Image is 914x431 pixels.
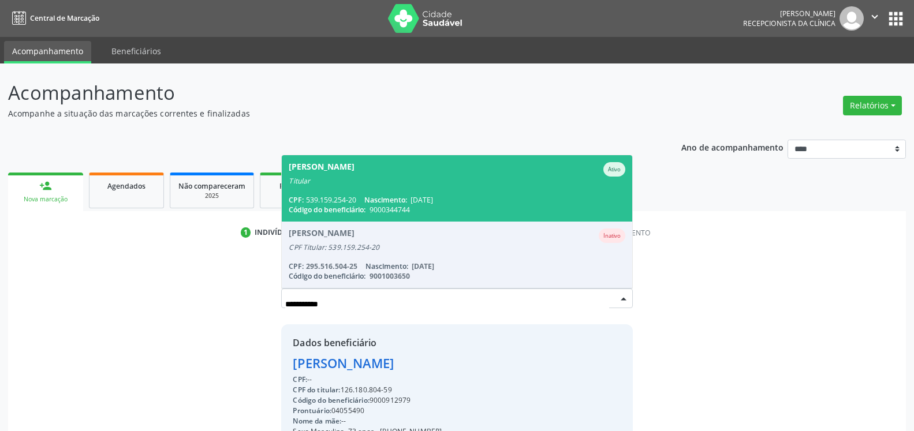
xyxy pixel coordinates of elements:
[293,406,551,416] div: 04055490
[886,9,906,29] button: apps
[293,354,551,373] div: [PERSON_NAME]
[293,406,331,415] span: Prontuário:
[840,6,864,31] img: img
[293,374,307,384] span: CPF:
[608,166,621,173] small: Ativo
[103,41,169,61] a: Beneficiários
[8,9,99,28] a: Central de Marcação
[289,195,625,205] div: 539.159.254-20
[8,78,637,107] p: Acompanhamento
[4,41,91,63] a: Acompanhamento
[411,195,433,205] span: [DATE]
[279,181,315,191] span: Resolvidos
[107,181,146,191] span: Agendados
[289,195,304,205] span: CPF:
[16,195,75,204] div: Nova marcação
[864,6,886,31] button: 
[178,181,245,191] span: Não compareceram
[843,96,902,115] button: Relatórios
[289,205,365,215] span: Código do beneficiário:
[743,9,835,18] div: [PERSON_NAME]
[293,416,551,426] div: --
[39,179,52,192] div: person_add
[8,107,637,119] p: Acompanhe a situação das marcações correntes e finalizadas
[293,385,340,395] span: CPF do titular:
[681,140,784,154] p: Ano de acompanhamento
[293,416,341,426] span: Nome da mãe:
[255,227,293,238] div: Indivíduo
[178,192,245,200] div: 2025
[289,177,625,186] div: Titular
[293,374,551,385] div: --
[293,395,369,405] span: Código do beneficiário:
[743,18,835,28] span: Recepcionista da clínica
[293,395,551,406] div: 9000912979
[241,227,251,238] div: 1
[289,162,355,177] div: [PERSON_NAME]
[268,192,326,200] div: 2025
[370,205,410,215] span: 9000344744
[293,336,551,350] div: Dados beneficiário
[364,195,407,205] span: Nascimento:
[868,10,881,23] i: 
[30,13,99,23] span: Central de Marcação
[293,385,551,395] div: 126.180.804-59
